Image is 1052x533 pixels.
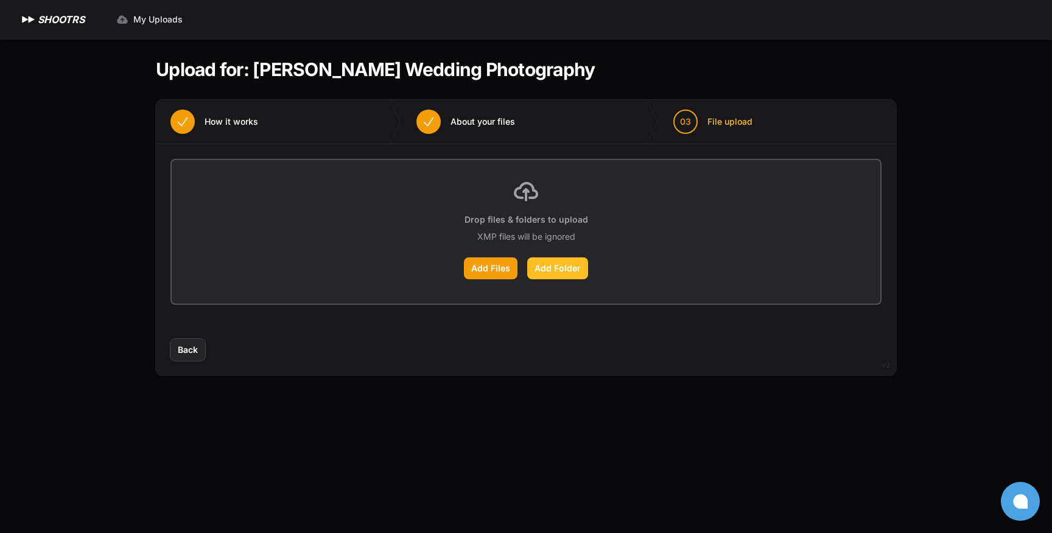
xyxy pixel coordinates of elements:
[882,358,890,372] div: v2
[178,344,198,356] span: Back
[465,214,588,226] p: Drop files & folders to upload
[156,100,273,144] button: How it works
[205,116,258,128] span: How it works
[109,9,190,30] a: My Uploads
[133,13,183,26] span: My Uploads
[156,58,595,80] h1: Upload for: [PERSON_NAME] Wedding Photography
[1001,482,1040,521] button: Open chat window
[402,100,530,144] button: About your files
[19,12,38,27] img: SHOOTRS
[19,12,85,27] a: SHOOTRS SHOOTRS
[464,257,517,279] label: Add Files
[38,12,85,27] h1: SHOOTRS
[451,116,515,128] span: About your files
[527,257,588,279] label: Add Folder
[477,231,575,243] p: XMP files will be ignored
[680,116,691,128] span: 03
[170,339,205,361] button: Back
[659,100,767,144] button: 03 File upload
[707,116,752,128] span: File upload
